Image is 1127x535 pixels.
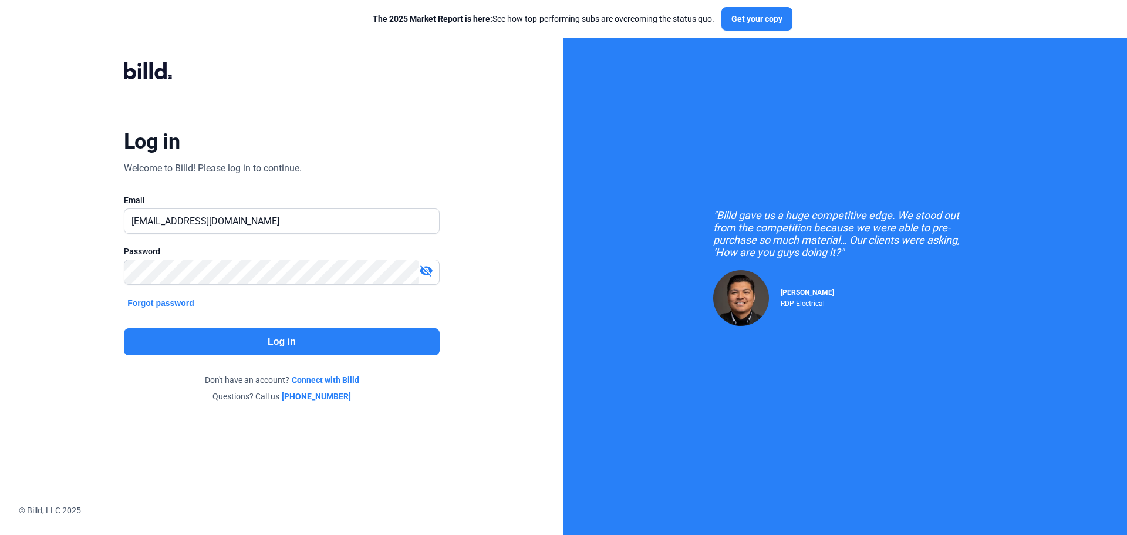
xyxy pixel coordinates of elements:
[713,270,769,326] img: Raul Pacheco
[124,161,302,176] div: Welcome to Billd! Please log in to continue.
[781,288,834,297] span: [PERSON_NAME]
[781,297,834,308] div: RDP Electrical
[124,374,440,386] div: Don't have an account?
[124,129,180,154] div: Log in
[282,391,351,402] a: [PHONE_NUMBER]
[373,14,492,23] span: The 2025 Market Report is here:
[124,391,440,402] div: Questions? Call us
[292,374,359,386] a: Connect with Billd
[713,209,977,258] div: "Billd gave us a huge competitive edge. We stood out from the competition because we were able to...
[721,7,792,31] button: Get your copy
[419,264,433,278] mat-icon: visibility_off
[124,245,440,257] div: Password
[124,328,440,355] button: Log in
[124,297,198,309] button: Forgot password
[373,13,714,25] div: See how top-performing subs are overcoming the status quo.
[124,194,440,206] div: Email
